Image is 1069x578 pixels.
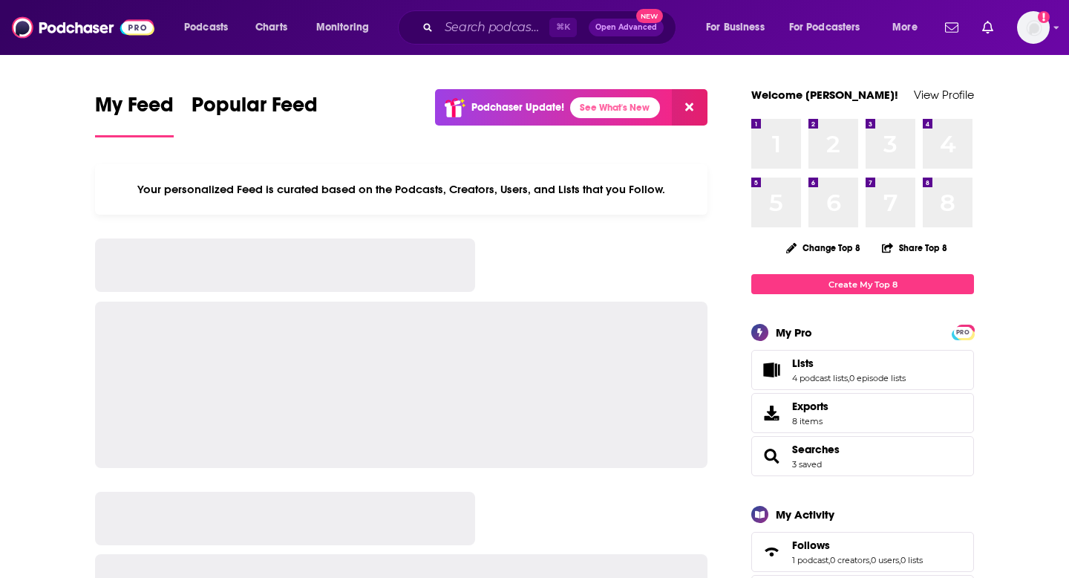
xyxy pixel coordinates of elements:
[192,92,318,137] a: Popular Feed
[789,17,860,38] span: For Podcasters
[828,555,830,565] span: ,
[549,18,577,37] span: ⌘ K
[756,403,786,423] span: Exports
[246,16,296,39] a: Charts
[939,15,964,40] a: Show notifications dropdown
[892,17,918,38] span: More
[95,164,707,215] div: Your personalized Feed is curated based on the Podcasts, Creators, Users, and Lists that you Follow.
[792,459,822,470] a: 3 saved
[914,88,974,102] a: View Profile
[751,393,974,433] a: Exports
[12,13,154,42] img: Podchaser - Follow, Share and Rate Podcasts
[954,326,972,337] a: PRO
[316,17,369,38] span: Monitoring
[1017,11,1050,44] button: Show profile menu
[792,357,906,370] a: Lists
[751,350,974,390] span: Lists
[696,16,783,39] button: open menu
[777,238,869,257] button: Change Top 8
[184,17,228,38] span: Podcasts
[1017,11,1050,44] span: Logged in as KSKristina
[882,16,936,39] button: open menu
[255,17,287,38] span: Charts
[776,507,834,522] div: My Activity
[792,416,828,426] span: 8 items
[830,555,869,565] a: 0 creators
[776,325,812,340] div: My Pro
[174,16,247,39] button: open menu
[1038,11,1050,23] svg: Add a profile image
[792,357,814,370] span: Lists
[756,446,786,467] a: Searches
[412,10,690,45] div: Search podcasts, credits, & more...
[848,373,849,383] span: ,
[849,373,906,383] a: 0 episode lists
[570,97,660,118] a: See What's New
[471,101,564,114] p: Podchaser Update!
[751,88,898,102] a: Welcome [PERSON_NAME]!
[439,16,549,39] input: Search podcasts, credits, & more...
[751,436,974,476] span: Searches
[95,92,174,137] a: My Feed
[869,555,871,565] span: ,
[899,555,900,565] span: ,
[779,16,882,39] button: open menu
[954,327,972,338] span: PRO
[751,274,974,294] a: Create My Top 8
[792,539,923,552] a: Follows
[595,24,657,31] span: Open Advanced
[756,542,786,562] a: Follows
[589,19,664,36] button: Open AdvancedNew
[900,555,923,565] a: 0 lists
[95,92,174,126] span: My Feed
[976,15,999,40] a: Show notifications dropdown
[792,400,828,413] span: Exports
[192,92,318,126] span: Popular Feed
[636,9,663,23] span: New
[706,17,765,38] span: For Business
[792,373,848,383] a: 4 podcast lists
[1017,11,1050,44] img: User Profile
[881,233,948,262] button: Share Top 8
[871,555,899,565] a: 0 users
[306,16,388,39] button: open menu
[756,360,786,380] a: Lists
[792,555,828,565] a: 1 podcast
[792,443,840,456] a: Searches
[751,532,974,572] span: Follows
[792,539,830,552] span: Follows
